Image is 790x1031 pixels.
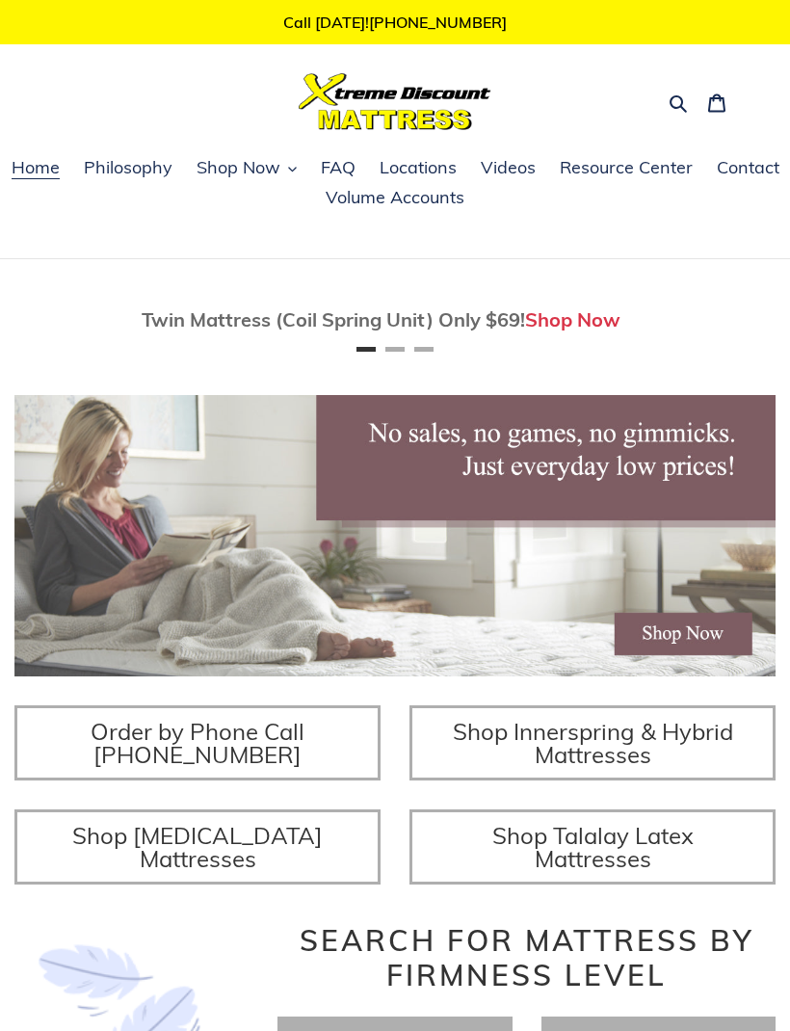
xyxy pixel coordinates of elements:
[300,922,754,993] span: Search for Mattress by Firmness Level
[14,809,381,885] a: Shop [MEDICAL_DATA] Mattresses
[492,821,694,873] span: Shop Talalay Latex Mattresses
[326,186,464,209] span: Volume Accounts
[316,184,474,213] a: Volume Accounts
[91,717,304,769] span: Order by Phone Call [PHONE_NUMBER]
[717,156,779,179] span: Contact
[14,705,381,780] a: Order by Phone Call [PHONE_NUMBER]
[12,156,60,179] span: Home
[409,705,776,780] a: Shop Innerspring & Hybrid Mattresses
[560,156,693,179] span: Resource Center
[311,154,365,183] a: FAQ
[369,13,507,32] a: [PHONE_NUMBER]
[187,154,306,183] button: Shop Now
[525,307,620,331] a: Shop Now
[142,307,525,331] span: Twin Mattress (Coil Spring Unit) Only $69!
[356,347,376,352] button: Page 1
[385,347,405,352] button: Page 2
[197,156,280,179] span: Shop Now
[2,154,69,183] a: Home
[74,154,182,183] a: Philosophy
[481,156,536,179] span: Videos
[380,156,457,179] span: Locations
[409,809,776,885] a: Shop Talalay Latex Mattresses
[471,154,545,183] a: Videos
[370,154,466,183] a: Locations
[299,73,491,130] img: Xtreme Discount Mattress
[72,821,323,873] span: Shop [MEDICAL_DATA] Mattresses
[707,154,789,183] a: Contact
[321,156,355,179] span: FAQ
[453,717,733,769] span: Shop Innerspring & Hybrid Mattresses
[14,395,776,676] img: herobannermay2022-1652879215306_1200x.jpg
[84,156,172,179] span: Philosophy
[414,347,434,352] button: Page 3
[550,154,702,183] a: Resource Center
